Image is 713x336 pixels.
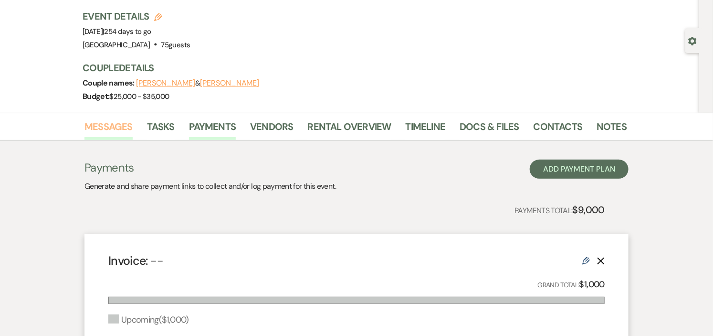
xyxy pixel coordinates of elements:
[150,253,163,269] span: --
[83,40,150,50] span: [GEOGRAPHIC_DATA]
[147,119,175,140] a: Tasks
[189,119,236,140] a: Payments
[406,119,446,140] a: Timeline
[534,119,583,140] a: Contacts
[84,160,336,176] h3: Payments
[108,314,189,326] div: Upcoming ( $1,000 )
[83,78,136,88] span: Couple names:
[83,91,110,101] span: Budget:
[108,252,163,269] h4: Invoice:
[105,27,151,36] span: 254 days to go
[530,160,629,179] button: Add Payment Plan
[136,78,259,88] span: &
[83,27,151,36] span: [DATE]
[136,79,195,87] button: [PERSON_NAME]
[579,279,605,290] strong: $1,000
[83,61,617,75] h3: Couple Details
[514,202,605,217] p: Payments Total:
[200,79,259,87] button: [PERSON_NAME]
[460,119,519,140] a: Docs & Files
[688,36,697,45] button: Open lead details
[84,180,336,193] p: Generate and share payment links to collect and/or log payment for this event.
[597,119,627,140] a: Notes
[161,40,190,50] span: 75 guests
[250,119,293,140] a: Vendors
[308,119,391,140] a: Rental Overview
[538,278,605,292] p: Grand Total:
[110,92,169,101] span: $25,000 - $35,000
[573,204,605,216] strong: $9,000
[84,119,133,140] a: Messages
[103,27,151,36] span: |
[83,10,190,23] h3: Event Details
